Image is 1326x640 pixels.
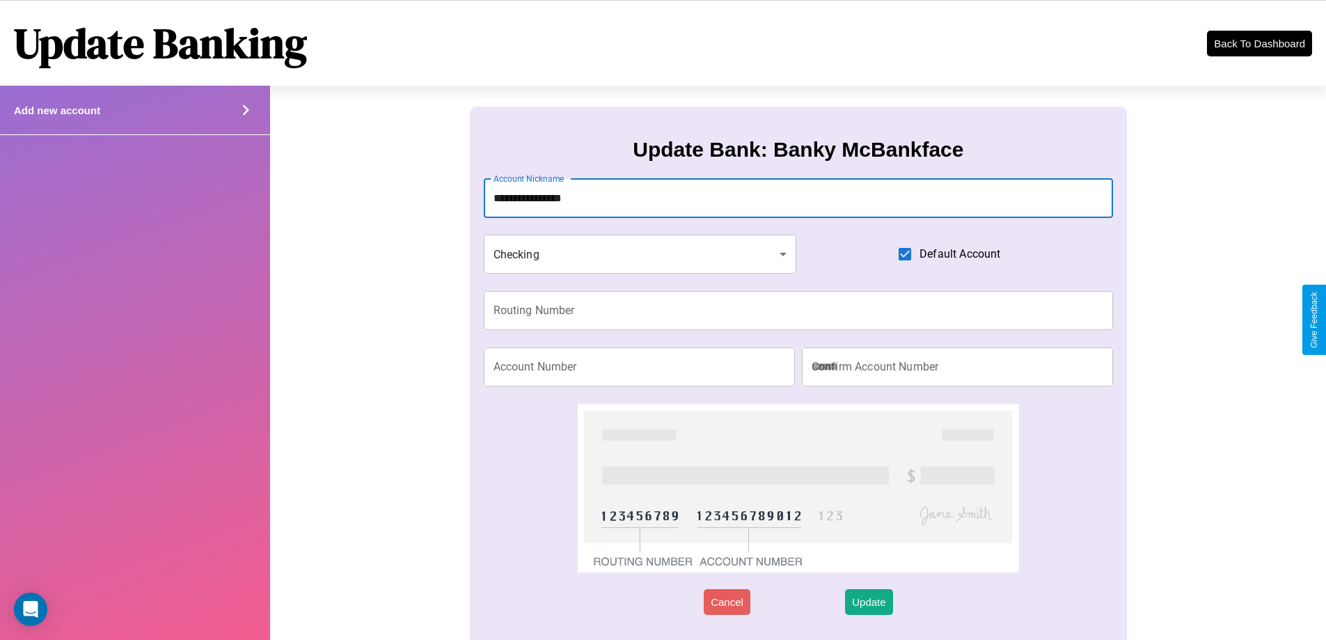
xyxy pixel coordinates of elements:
button: Back To Dashboard [1207,31,1312,56]
div: Open Intercom Messenger [14,593,47,626]
span: Default Account [919,246,1000,263]
button: Cancel [704,589,750,615]
h4: Add new account [14,104,100,116]
label: Account Nickname [494,173,565,185]
img: check [578,404,1018,572]
button: Update [845,589,892,615]
h3: Update Bank: Banky McBankface [633,138,963,162]
div: Give Feedback [1309,292,1319,348]
h1: Update Banking [14,15,307,72]
div: Checking [484,235,797,274]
